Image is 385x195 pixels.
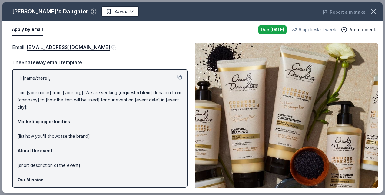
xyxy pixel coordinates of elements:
span: Email : [12,44,110,50]
span: Saved [114,8,128,15]
img: Image for Carol's Daughter [195,43,378,188]
div: 6 applies last week [291,26,336,33]
button: Report a mistake [323,8,366,16]
button: Saved [101,6,139,17]
button: Requirements [341,26,378,33]
strong: Marketing opportunities [18,119,70,124]
span: Requirements [348,26,378,33]
div: Due [DATE] [258,25,287,34]
div: TheShareWay email template [12,58,188,66]
strong: About the event [18,148,52,153]
div: [PERSON_NAME]'s Daughter [12,7,88,16]
button: Apply by email [12,23,43,36]
a: [EMAIL_ADDRESS][DOMAIN_NAME] [27,43,110,51]
strong: Our Mission [18,177,44,182]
